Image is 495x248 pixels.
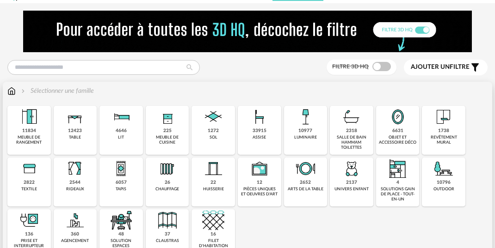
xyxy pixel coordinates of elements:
div: 16 [210,231,216,237]
span: Filter icon [470,62,481,73]
img: UniqueOeuvre.png [248,157,271,180]
img: Luminaire.png [294,106,316,128]
img: svg+xml;base64,PHN2ZyB3aWR0aD0iMTYiIGhlaWdodD0iMTYiIHZpZXdCb3g9IjAgMCAxNiAxNiIgZmlsbD0ibm9uZSIgeG... [19,86,27,96]
div: revêtement mural [425,135,463,145]
div: 136 [25,231,33,237]
img: Agencement.png [64,209,86,231]
div: 11834 [22,128,36,134]
div: lit [118,135,124,140]
div: 37 [165,231,170,237]
div: 12423 [68,128,82,134]
span: filtre [411,63,470,71]
img: UniversEnfant.png [340,157,363,180]
img: Sol.png [202,106,224,128]
div: 2544 [69,180,80,186]
div: salle de bain hammam toilettes [333,135,371,151]
button: Ajouter unfiltre Filter icon [404,60,488,75]
div: 48 [118,231,124,237]
div: tapis [116,187,126,192]
div: chauffage [155,187,179,192]
div: huisserie [203,187,224,192]
div: 360 [71,231,79,237]
div: 2137 [346,180,357,186]
div: 6057 [116,180,127,186]
div: sol [210,135,217,140]
img: espace-de-travail.png [110,209,132,231]
div: table [69,135,81,140]
div: 22 [210,180,216,186]
img: PriseInter.png [18,209,40,231]
img: Meuble%20de%20rangement.png [18,106,40,128]
div: univers enfant [334,187,369,192]
img: Radiateur.png [156,157,179,180]
div: claustras [156,238,179,243]
img: Huiserie.png [202,157,224,180]
img: Assise.png [248,106,271,128]
div: 2318 [346,128,357,134]
img: Textile.png [18,157,40,180]
img: ArtTable.png [294,157,316,180]
div: luminaire [294,135,317,140]
div: 2652 [300,180,311,186]
div: outdoor [433,187,454,192]
img: Table.png [64,106,86,128]
span: Filtre 3D HQ [332,64,369,69]
div: 1272 [208,128,219,134]
div: Sélectionner une famille [19,86,94,96]
div: textile [21,187,37,192]
div: solutions gain de place - tout-en-un [379,187,417,202]
div: 2822 [24,180,35,186]
div: 12 [257,180,262,186]
img: Rangement.png [156,106,179,128]
div: 4 [396,180,399,186]
div: rideaux [66,187,84,192]
img: filet.png [202,209,224,231]
div: assise [253,135,266,140]
div: pièces uniques et oeuvres d'art [241,187,278,197]
div: meuble de cuisine [148,135,186,145]
div: agencement [61,238,89,243]
div: objet et accessoire déco [379,135,417,145]
span: Ajouter un [411,64,450,70]
img: Outdoor.png [433,157,455,180]
div: 26 [165,180,170,186]
img: Rideaux.png [64,157,86,180]
div: 225 [163,128,172,134]
div: meuble de rangement [10,135,48,145]
div: 4646 [116,128,127,134]
div: 10977 [298,128,312,134]
div: arts de la table [288,187,323,192]
img: FILTRE%20HQ%20NEW_V1%20(4).gif [23,11,472,52]
img: svg+xml;base64,PHN2ZyB3aWR0aD0iMTYiIGhlaWdodD0iMTciIHZpZXdCb3g9IjAgMCAxNiAxNyIgZmlsbD0ibm9uZSIgeG... [7,86,16,96]
div: 1738 [438,128,449,134]
div: 6631 [392,128,403,134]
img: ToutEnUn.png [387,157,409,180]
img: Miroir.png [387,106,409,128]
div: 33915 [253,128,266,134]
img: Papier%20peint.png [433,106,455,128]
img: Salle%20de%20bain.png [340,106,363,128]
div: 10796 [437,180,451,186]
img: Cloison.png [156,209,179,231]
img: Literie.png [110,106,132,128]
img: Tapis.png [110,157,132,180]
